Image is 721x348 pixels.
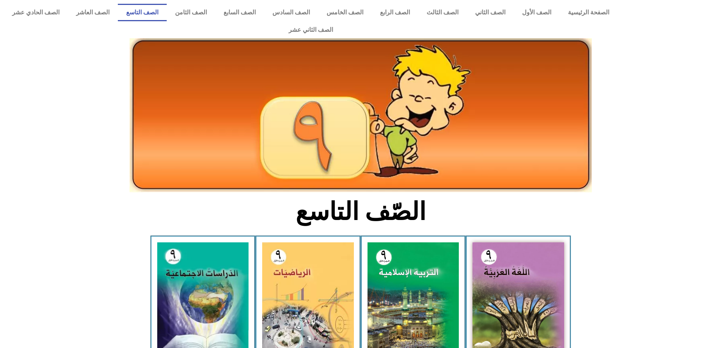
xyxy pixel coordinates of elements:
a: الصف العاشر [68,4,118,21]
h2: الصّف التاسع [235,197,486,226]
a: الصف الثاني [467,4,514,21]
a: الصف الثاني عشر [4,21,618,39]
a: الصف السادس [264,4,318,21]
a: الصف الرابع [372,4,418,21]
a: الصف الأول [514,4,560,21]
a: الصف الخامس [318,4,372,21]
a: الصف التاسع [118,4,167,21]
a: الصف الحادي عشر [4,4,68,21]
a: الصف السابع [215,4,264,21]
a: الصفحة الرئيسية [560,4,618,21]
a: الصف الثالث [418,4,467,21]
a: الصف الثامن [167,4,215,21]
